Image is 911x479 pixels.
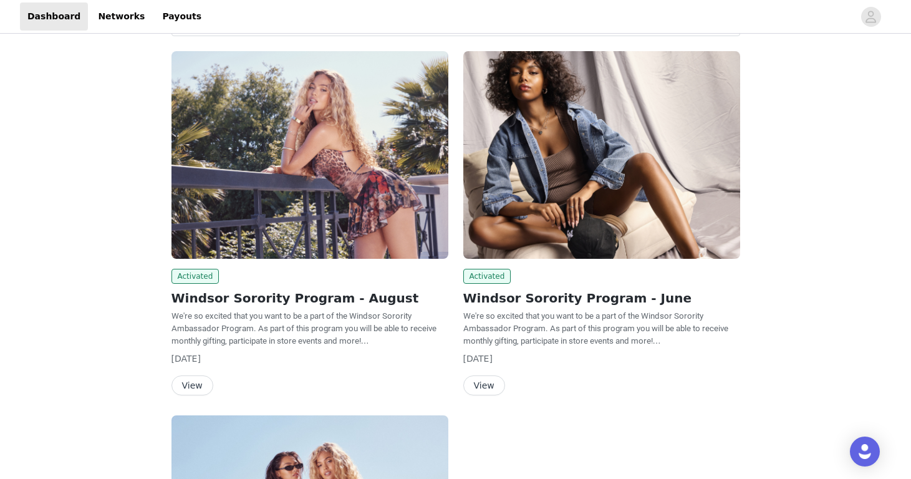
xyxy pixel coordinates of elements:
span: Activated [171,269,219,284]
img: Windsor [171,51,448,259]
a: Payouts [155,2,209,31]
span: We're so excited that you want to be a part of the Windsor Sorority Ambassador Program. As part o... [171,311,436,346]
button: View [171,375,213,395]
span: We're so excited that you want to be a part of the Windsor Sorority Ambassador Program. As part o... [463,311,728,346]
a: Networks [90,2,152,31]
a: View [463,381,505,390]
div: avatar [865,7,877,27]
span: [DATE] [463,354,493,364]
span: [DATE] [171,354,201,364]
h2: Windsor Sorority Program - August [171,289,448,307]
span: Activated [463,269,511,284]
a: Dashboard [20,2,88,31]
img: Windsor [463,51,740,259]
h2: Windsor Sorority Program - June [463,289,740,307]
a: View [171,381,213,390]
div: Open Intercom Messenger [850,437,880,467]
button: View [463,375,505,395]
